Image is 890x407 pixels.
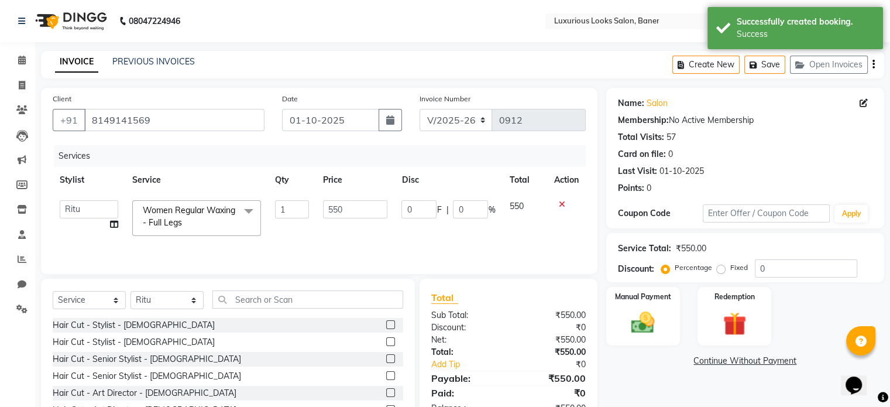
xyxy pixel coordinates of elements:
[675,262,712,273] label: Percentage
[53,387,236,399] div: Hair Cut - Art Director - [DEMOGRAPHIC_DATA]
[647,97,668,110] a: Salon
[508,371,595,385] div: ₹550.00
[53,319,215,331] div: Hair Cut - Stylist - [DEMOGRAPHIC_DATA]
[53,94,71,104] label: Client
[714,292,755,302] label: Redemption
[618,165,657,177] div: Last Visit:
[422,309,508,322] div: Sub Total:
[523,358,594,371] div: ₹0
[737,28,874,40] div: Success
[618,148,666,160] div: Card on file:
[53,370,241,382] div: Hair Cut - Senior Stylist - [DEMOGRAPHIC_DATA]
[112,56,195,67] a: PREVIOUS INVOICES
[143,205,235,228] span: Women Regular Waxing - Full Legs
[676,242,706,255] div: ₹550.00
[431,292,458,304] span: Total
[422,334,508,346] div: Net:
[30,5,110,37] img: logo
[618,182,644,194] div: Points:
[618,263,654,275] div: Discount:
[53,109,85,131] button: +91
[437,204,441,216] span: F
[53,167,125,193] th: Stylist
[394,167,502,193] th: Disc
[716,309,754,338] img: _gift.svg
[618,242,671,255] div: Service Total:
[268,167,316,193] th: Qty
[55,52,98,73] a: INVOICE
[54,145,595,167] div: Services
[508,322,595,334] div: ₹0
[618,207,703,220] div: Coupon Code
[422,346,508,358] div: Total:
[672,56,740,74] button: Create New
[618,114,669,126] div: Membership:
[730,262,748,273] label: Fixed
[624,309,662,336] img: _cash.svg
[666,131,676,143] div: 57
[129,5,180,37] b: 08047224946
[84,109,264,131] input: Search by Name/Mobile/Email/Code
[420,94,470,104] label: Invoice Number
[737,16,874,28] div: Successfully created booking.
[446,204,448,216] span: |
[834,205,868,223] button: Apply
[125,167,268,193] th: Service
[668,148,673,160] div: 0
[508,334,595,346] div: ₹550.00
[422,386,508,400] div: Paid:
[508,386,595,400] div: ₹0
[53,353,241,365] div: Hair Cut - Senior Stylist - [DEMOGRAPHIC_DATA]
[647,182,651,194] div: 0
[618,97,644,110] div: Name:
[212,290,403,309] input: Search or Scan
[488,204,495,216] span: %
[53,336,215,348] div: Hair Cut - Stylist - [DEMOGRAPHIC_DATA]
[502,167,547,193] th: Total
[609,355,882,367] a: Continue Without Payment
[618,131,664,143] div: Total Visits:
[282,94,298,104] label: Date
[547,167,586,193] th: Action
[182,217,187,228] a: x
[841,360,878,395] iframe: chat widget
[316,167,394,193] th: Price
[422,358,523,371] a: Add Tip
[744,56,785,74] button: Save
[508,309,595,322] div: ₹550.00
[508,346,595,358] div: ₹550.00
[422,371,508,385] div: Payable:
[659,165,704,177] div: 01-10-2025
[509,201,523,211] span: 550
[422,322,508,334] div: Discount:
[618,114,872,126] div: No Active Membership
[790,56,868,74] button: Open Invoices
[703,204,830,223] input: Enter Offer / Coupon Code
[615,292,671,302] label: Manual Payment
